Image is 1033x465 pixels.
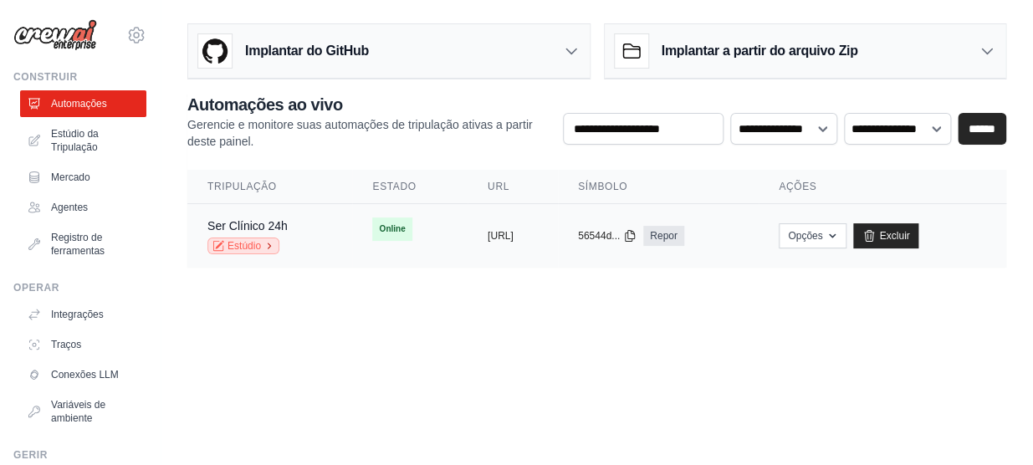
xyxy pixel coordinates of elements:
[207,219,288,232] a: Ser Clínico 24h
[578,229,637,243] button: 56544d...
[13,70,146,84] div: Construir
[51,231,140,258] font: Registro de ferramentas
[20,194,146,221] a: Agentes
[759,170,1006,204] th: Ações
[578,229,620,243] font: 56544d...
[207,238,279,254] a: Estúdio
[372,217,412,241] span: Online
[879,229,909,243] font: Excluir
[51,171,90,184] font: Mercado
[20,224,146,264] a: Registro de ferramentas
[949,385,1033,465] div: Widget de bate-papo
[51,97,107,110] font: Automações
[643,226,684,246] a: Repor
[187,93,550,116] h2: Automações ao vivo
[20,301,146,328] a: Integrações
[13,19,97,51] img: Logotipo
[13,448,146,462] div: Gerir
[788,229,822,243] font: Opções
[352,170,467,204] th: Estado
[949,385,1033,465] iframe: Chat Widget
[198,34,232,68] img: Logotipo do GitHub
[20,361,146,388] a: Conexões LLM
[20,90,146,117] a: Automações
[468,170,558,204] th: URL
[20,164,146,191] a: Mercado
[558,170,759,204] th: Símbolo
[51,127,140,154] font: Estúdio da Tripulação
[51,398,140,425] font: Variáveis de ambiente
[51,201,88,214] font: Agentes
[853,223,918,248] a: Excluir
[51,308,104,321] font: Integrações
[228,239,261,253] font: Estúdio
[20,120,146,161] a: Estúdio da Tripulação
[51,368,119,381] font: Conexões LLM
[779,223,846,248] button: Opções
[20,331,146,358] a: Traços
[245,41,369,61] h3: Implantar do GitHub
[13,281,146,294] div: Operar
[51,338,81,351] font: Traços
[187,170,352,204] th: Tripulação
[187,116,550,150] p: Gerencie e monitore suas automações de tripulação ativas a partir deste painel.
[662,41,858,61] h3: Implantar a partir do arquivo Zip
[20,391,146,432] a: Variáveis de ambiente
